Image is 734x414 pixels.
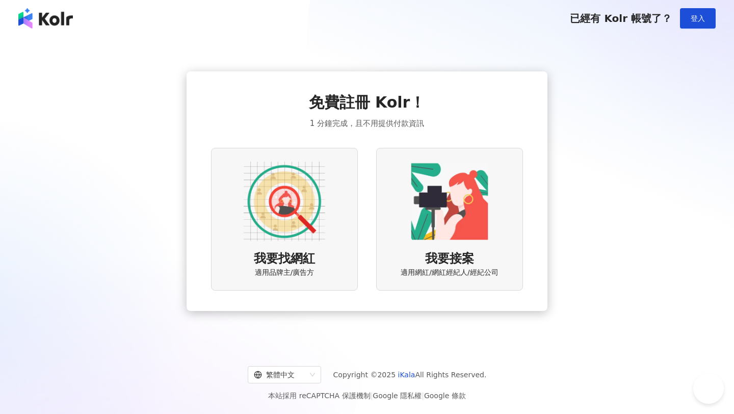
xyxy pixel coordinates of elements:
span: 1 分鐘完成，且不用提供付款資訊 [310,117,424,130]
img: AD identity option [244,161,325,242]
iframe: Help Scout Beacon - Open [693,373,724,404]
img: logo [18,8,73,29]
span: 適用品牌主/廣告方 [255,268,314,278]
span: 已經有 Kolr 帳號了？ [570,12,672,24]
div: 繁體中文 [254,367,306,383]
span: 適用網紅/網紅經紀人/經紀公司 [401,268,498,278]
span: Copyright © 2025 All Rights Reserved. [333,369,487,381]
a: iKala [398,371,415,379]
a: Google 隱私權 [373,392,422,400]
a: Google 條款 [424,392,466,400]
button: 登入 [680,8,716,29]
span: 我要找網紅 [254,250,315,268]
span: | [371,392,373,400]
span: | [422,392,424,400]
span: 本站採用 reCAPTCHA 保護機制 [268,390,465,402]
img: KOL identity option [409,161,490,242]
span: 免費註冊 Kolr！ [309,92,426,113]
span: 登入 [691,14,705,22]
span: 我要接案 [425,250,474,268]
